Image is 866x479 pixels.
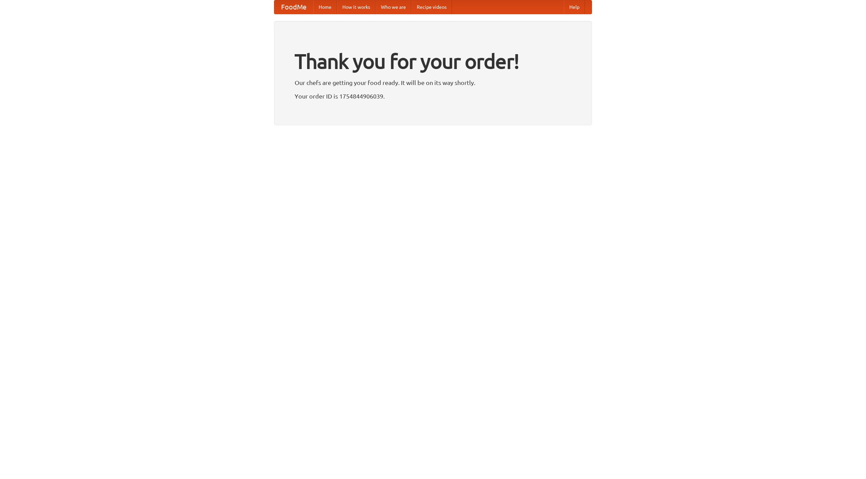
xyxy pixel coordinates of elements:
a: Who we are [375,0,411,14]
p: Your order ID is 1754844906039. [295,91,571,101]
p: Our chefs are getting your food ready. It will be on its way shortly. [295,78,571,88]
a: How it works [337,0,375,14]
h1: Thank you for your order! [295,45,571,78]
a: FoodMe [274,0,313,14]
a: Recipe videos [411,0,452,14]
a: Help [564,0,585,14]
a: Home [313,0,337,14]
